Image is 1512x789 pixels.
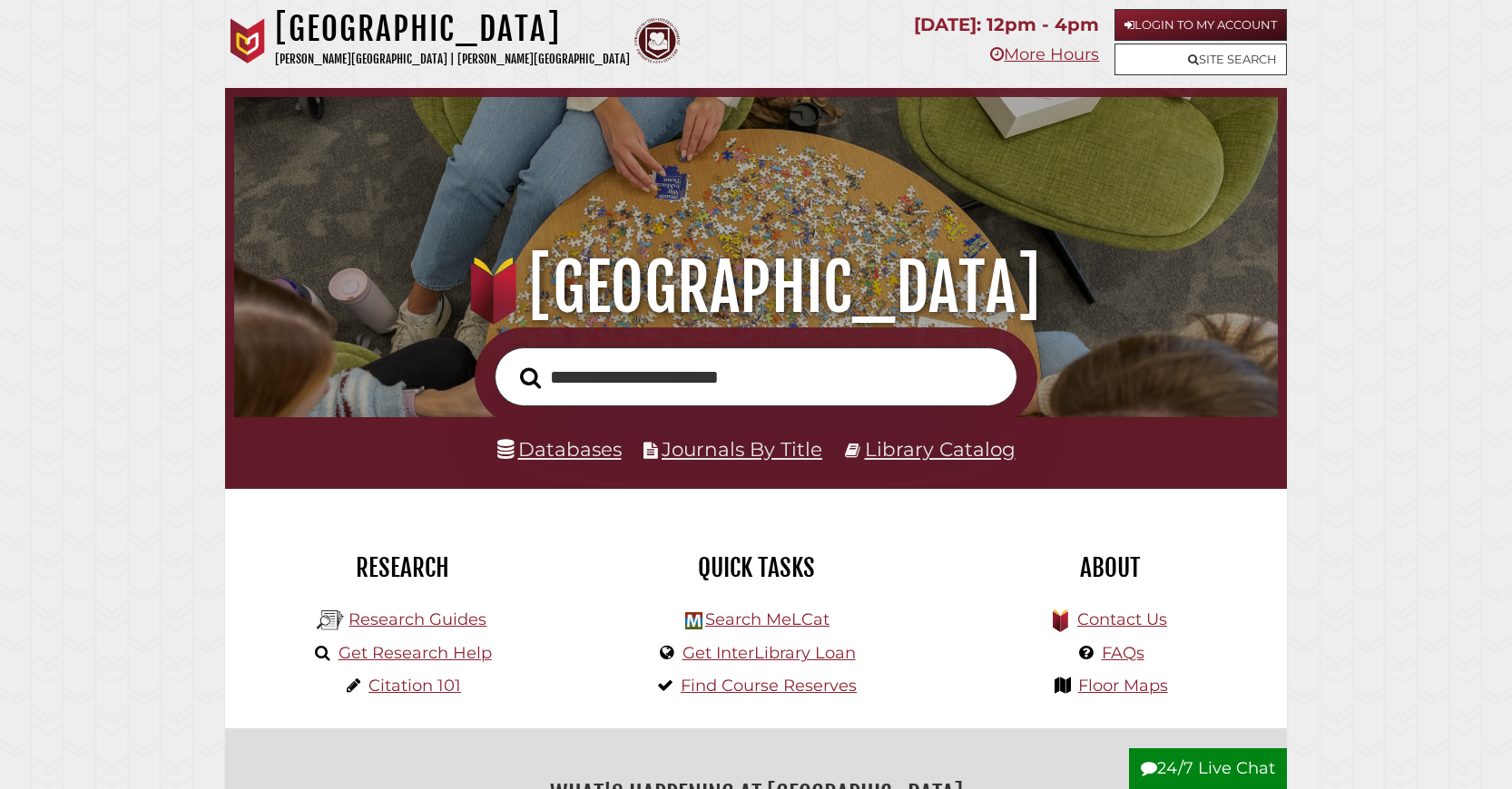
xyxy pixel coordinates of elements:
a: Get InterLibrary Loan [682,643,856,663]
h2: Quick Tasks [593,552,919,583]
a: Research Guides [349,609,486,629]
i: Search [520,366,541,389]
a: Site Search [1114,44,1287,75]
img: Calvin Theological Seminary [634,18,680,63]
a: Journals By Title [662,437,822,461]
h2: About [947,552,1273,583]
img: Hekman Library Logo [685,612,702,629]
h1: [GEOGRAPHIC_DATA] [257,248,1255,327]
h1: [GEOGRAPHIC_DATA] [275,9,630,49]
a: Login to My Account [1114,9,1287,41]
button: Search [511,362,550,394]
p: [PERSON_NAME][GEOGRAPHIC_DATA] | [PERSON_NAME][GEOGRAPHIC_DATA] [275,49,630,70]
h2: Research [239,552,565,583]
a: Floor Maps [1078,676,1168,696]
a: Library Catalog [865,437,1016,461]
img: Hekman Library Logo [317,607,344,634]
a: More Hours [990,44,1099,64]
a: Databases [497,437,622,461]
a: Contact Us [1077,609,1167,629]
a: Find Course Reserves [681,676,857,696]
a: Citation 101 [368,676,461,696]
a: Get Research Help [339,643,492,663]
img: Calvin University [225,18,270,63]
a: Search MeLCat [705,609,830,629]
p: [DATE]: 12pm - 4pm [914,9,1099,41]
a: FAQs [1102,643,1144,663]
